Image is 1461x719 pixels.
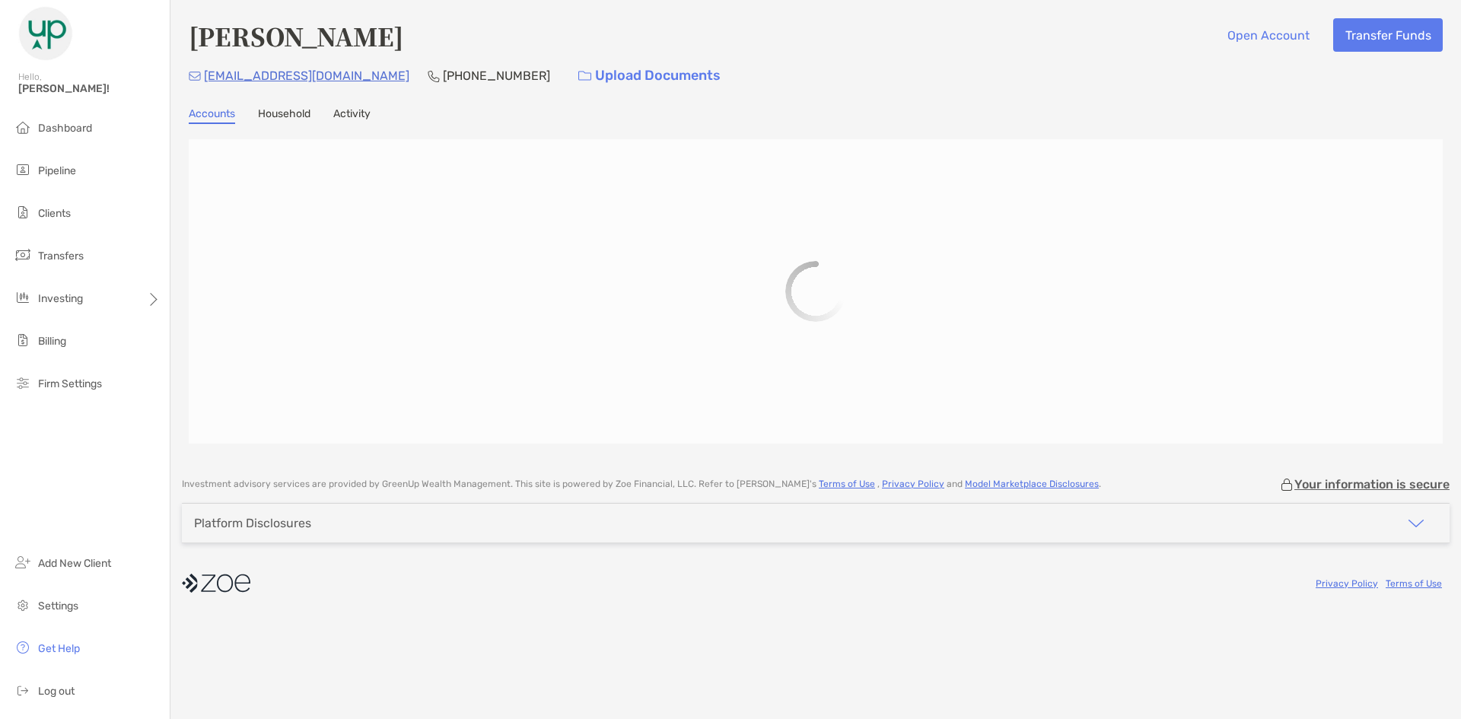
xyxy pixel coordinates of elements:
[14,288,32,307] img: investing icon
[189,72,201,81] img: Email Icon
[14,638,32,657] img: get-help icon
[38,642,80,655] span: Get Help
[14,331,32,349] img: billing icon
[14,553,32,571] img: add_new_client icon
[38,207,71,220] span: Clients
[14,161,32,179] img: pipeline icon
[38,557,111,570] span: Add New Client
[428,70,440,82] img: Phone Icon
[14,246,32,264] img: transfers icon
[18,6,73,61] img: Zoe Logo
[38,250,84,262] span: Transfers
[14,203,32,221] img: clients icon
[204,66,409,85] p: [EMAIL_ADDRESS][DOMAIN_NAME]
[38,600,78,612] span: Settings
[882,479,944,489] a: Privacy Policy
[1215,18,1321,52] button: Open Account
[443,66,550,85] p: [PHONE_NUMBER]
[38,292,83,305] span: Investing
[1316,578,1378,589] a: Privacy Policy
[182,479,1101,490] p: Investment advisory services are provided by GreenUp Wealth Management . This site is powered by ...
[1294,477,1450,492] p: Your information is secure
[578,71,591,81] img: button icon
[258,107,310,124] a: Household
[568,59,730,92] a: Upload Documents
[189,18,403,53] h4: [PERSON_NAME]
[965,479,1099,489] a: Model Marketplace Disclosures
[38,685,75,698] span: Log out
[1333,18,1443,52] button: Transfer Funds
[189,107,235,124] a: Accounts
[1407,514,1425,533] img: icon arrow
[18,82,161,95] span: [PERSON_NAME]!
[819,479,875,489] a: Terms of Use
[14,374,32,392] img: firm-settings icon
[194,516,311,530] div: Platform Disclosures
[1386,578,1442,589] a: Terms of Use
[38,122,92,135] span: Dashboard
[182,566,250,600] img: company logo
[38,335,66,348] span: Billing
[14,118,32,136] img: dashboard icon
[38,377,102,390] span: Firm Settings
[38,164,76,177] span: Pipeline
[14,596,32,614] img: settings icon
[333,107,371,124] a: Activity
[14,681,32,699] img: logout icon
